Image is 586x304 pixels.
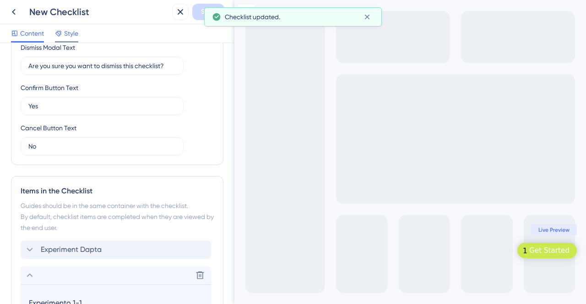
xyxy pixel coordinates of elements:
button: Save [192,4,224,20]
div: New Checklist [29,5,168,18]
div: Cancel Button Text [21,123,76,133]
input: Type the value [28,61,176,71]
div: 1 [288,246,293,255]
span: Live Preview [304,226,335,234]
span: Style [64,28,78,39]
div: Open Get Started checklist, remaining modules: 1 [283,243,342,258]
span: Checklist updated. [225,11,280,22]
span: Content [20,28,44,39]
span: Experiment Dapta [41,244,102,255]
input: Type the value [28,141,176,151]
div: Confirm Button Text [21,82,78,93]
div: Dismiss Modal Text [21,42,75,53]
div: Items in the Checklist [21,186,214,197]
div: Get Started [295,246,335,255]
span: Save [201,6,216,17]
input: Type the value [28,101,176,111]
div: Guides should be in the same container with the checklist. By default, checklist items are comple... [21,200,214,233]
